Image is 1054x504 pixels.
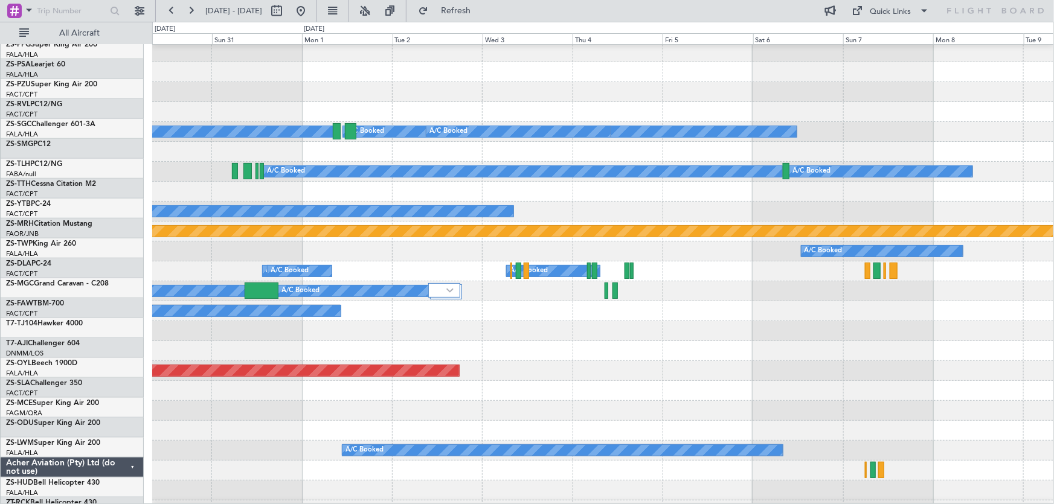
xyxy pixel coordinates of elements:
button: Refresh [413,1,485,21]
a: FACT/CPT [6,90,37,99]
div: Sun 31 [212,33,302,44]
a: ZS-TTHCessna Citation M2 [6,180,96,188]
span: Refresh [431,7,481,15]
span: ZS-FAW [6,300,33,307]
img: arrow-gray.svg [446,288,454,293]
span: ZS-TWP [6,240,33,247]
span: T7-AJI [6,340,28,347]
a: ZS-MGCGrand Caravan - C208 [6,280,109,287]
div: Mon 1 [302,33,392,44]
span: ZS-MCE [6,400,33,407]
span: ZS-MGC [6,280,34,287]
a: ZS-PSALearjet 60 [6,61,65,68]
div: Sun 7 [843,33,933,44]
div: Tue 2 [393,33,483,44]
a: ZS-PZUSuper King Air 200 [6,81,97,88]
div: A/C Booked [281,282,320,300]
a: FALA/HLA [6,369,38,378]
a: FALA/HLA [6,488,38,497]
div: Wed 3 [483,33,573,44]
div: Quick Links [870,6,911,18]
span: ZS-DLA [6,260,31,267]
span: T7-TJ104 [6,320,37,327]
span: ZS-TLH [6,161,30,168]
input: Trip Number [37,2,106,20]
a: FAOR/JNB [6,229,39,238]
div: Sat 6 [753,33,843,44]
a: FACT/CPT [6,269,37,278]
div: Sat 30 [122,33,212,44]
div: A/C Booked [271,262,309,280]
span: ZS-LWM [6,439,34,447]
a: ZS-RVLPC12/NG [6,101,62,108]
span: ZS-PZU [6,81,31,88]
span: ZS-PPG [6,41,31,48]
a: ZS-DLAPC-24 [6,260,51,267]
span: ZS-ODU [6,419,34,427]
a: ZS-PPGSuper King Air 200 [6,41,97,48]
button: All Aircraft [13,24,131,43]
span: ZS-SLA [6,380,30,387]
span: ZS-RVL [6,101,30,108]
a: FACT/CPT [6,309,37,318]
div: Thu 4 [573,33,663,44]
div: Mon 8 [933,33,1023,44]
a: ZS-ODUSuper King Air 200 [6,419,100,427]
span: ZS-SGC [6,121,31,128]
div: A/C Booked [792,162,831,180]
a: FACT/CPT [6,389,37,398]
div: A/C Booked [346,123,384,141]
a: ZS-OYLBeech 1900D [6,360,77,367]
a: ZS-TLHPC12/NG [6,161,62,168]
a: FAGM/QRA [6,409,42,418]
a: T7-AJIChallenger 604 [6,340,80,347]
span: ZS-TTH [6,180,31,188]
a: ZS-HUDBell Helicopter 430 [6,479,100,486]
span: ZS-YTB [6,200,31,208]
a: ZS-LWMSuper King Air 200 [6,439,100,447]
span: ZS-SMG [6,141,33,148]
span: ZS-MRH [6,220,34,228]
a: FALA/HLA [6,448,38,458]
a: ZS-MCESuper King Air 200 [6,400,99,407]
a: FALA/HLA [6,130,38,139]
span: ZS-HUD [6,479,33,486]
a: ZS-TWPKing Air 260 [6,240,76,247]
a: ZS-FAWTBM-700 [6,300,64,307]
a: FABA/null [6,170,36,179]
span: All Aircraft [31,29,127,37]
a: FALA/HLA [6,50,38,59]
a: ZS-MRHCitation Mustang [6,220,92,228]
div: A/C Booked [429,123,468,141]
div: A/C Booked [345,441,384,459]
a: FALA/HLA [6,249,38,258]
div: A/C Booked [805,242,843,260]
a: DNMM/LOS [6,349,43,358]
a: FALA/HLA [6,70,38,79]
a: ZS-SLAChallenger 350 [6,380,82,387]
span: ZS-PSA [6,61,31,68]
div: [DATE] [155,24,175,34]
div: Fri 5 [663,33,753,44]
a: FACT/CPT [6,190,37,199]
button: Quick Links [846,1,936,21]
div: A/C Booked [510,262,548,280]
span: [DATE] - [DATE] [205,5,262,16]
a: T7-TJ104Hawker 4000 [6,320,83,327]
div: [DATE] [304,24,324,34]
a: FACT/CPT [6,110,37,119]
a: FACT/CPT [6,209,37,219]
div: A/C Booked [267,162,305,180]
a: ZS-YTBPC-24 [6,200,51,208]
a: ZS-SGCChallenger 601-3A [6,121,95,128]
div: A/C Booked [266,262,304,280]
span: ZS-OYL [6,360,31,367]
a: ZS-SMGPC12 [6,141,51,148]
